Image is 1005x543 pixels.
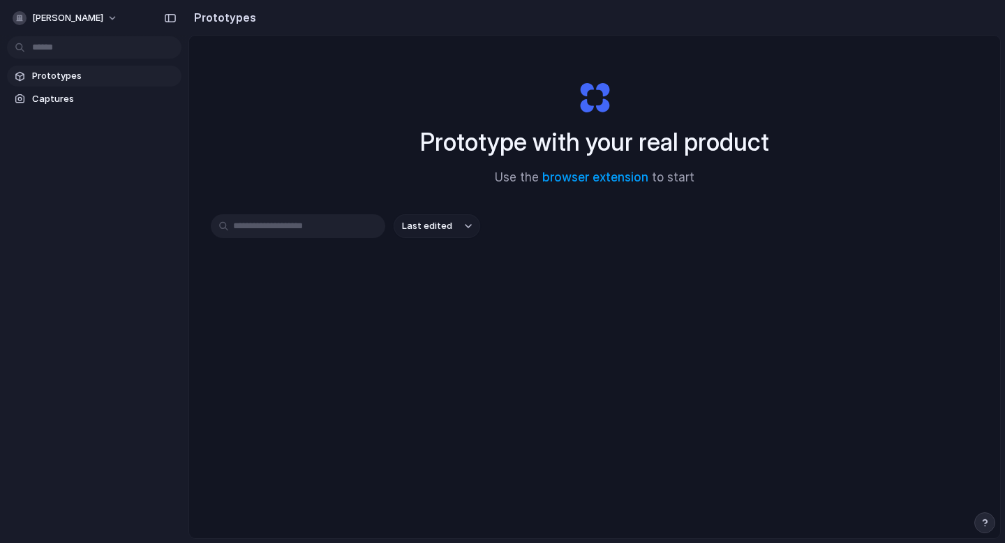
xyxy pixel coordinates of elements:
[7,89,181,110] a: Captures
[7,66,181,87] a: Prototypes
[394,214,480,238] button: Last edited
[32,69,176,83] span: Prototypes
[495,169,694,187] span: Use the to start
[7,7,125,29] button: [PERSON_NAME]
[420,124,769,161] h1: Prototype with your real product
[188,9,256,26] h2: Prototypes
[32,92,176,106] span: Captures
[32,11,103,25] span: [PERSON_NAME]
[402,219,452,233] span: Last edited
[542,170,648,184] a: browser extension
